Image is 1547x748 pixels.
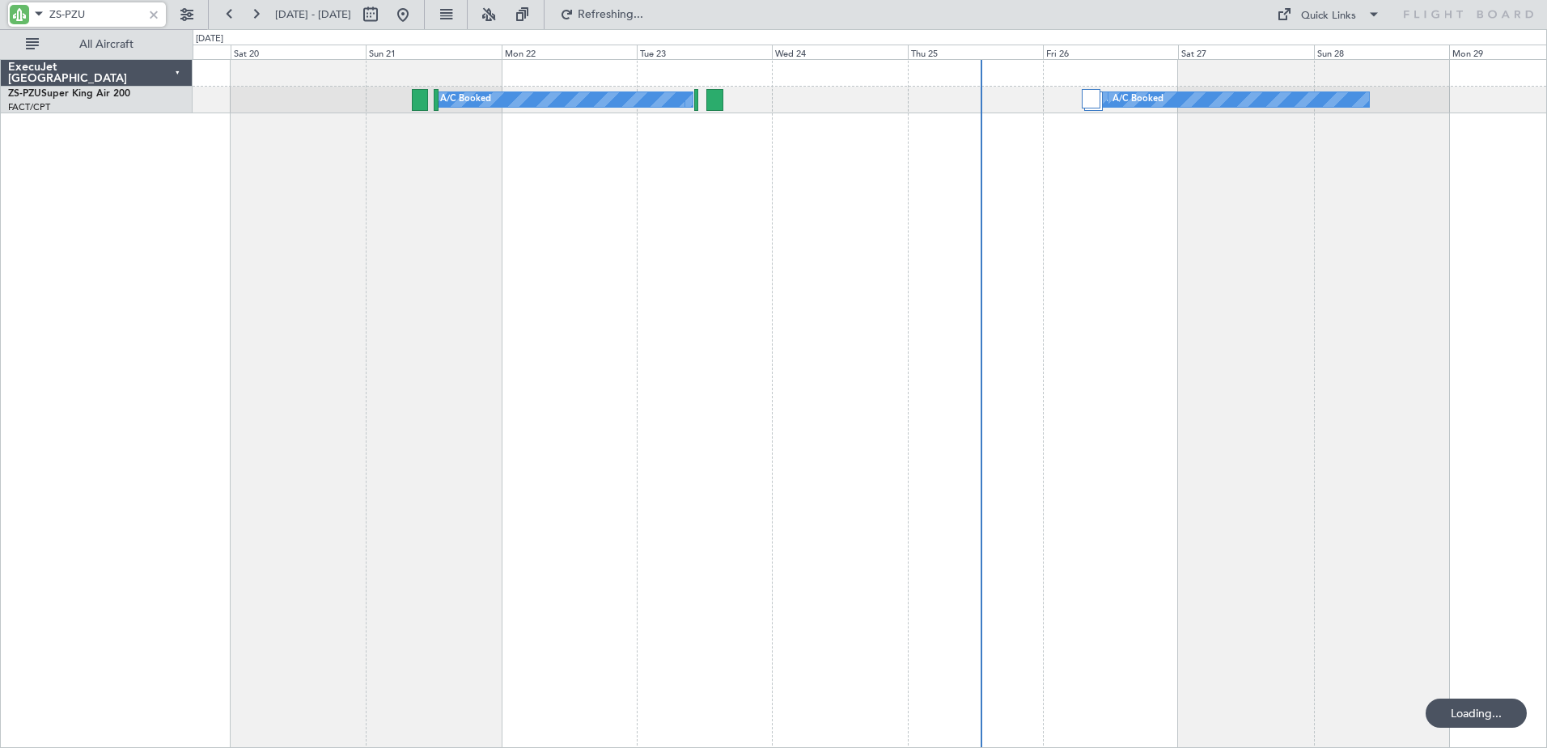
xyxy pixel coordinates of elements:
div: Sun 28 [1314,45,1449,59]
a: FACT/CPT [8,101,50,113]
div: Quick Links [1301,8,1356,24]
div: Sat 20 [231,45,366,59]
span: Refreshing... [577,9,645,20]
div: Thu 25 [908,45,1043,59]
button: Refreshing... [553,2,650,28]
button: All Aircraft [18,32,176,57]
input: A/C (Reg. or Type) [49,2,142,27]
div: Loading... [1426,699,1527,728]
div: Tue 23 [637,45,772,59]
span: All Aircraft [42,39,171,50]
a: ZS-PZUSuper King Air 200 [8,89,130,99]
div: Fri 26 [1043,45,1178,59]
div: [DATE] [196,32,223,46]
div: Wed 24 [772,45,907,59]
button: Quick Links [1269,2,1388,28]
div: Sat 27 [1178,45,1313,59]
span: ZS-PZU [8,89,41,99]
div: Mon 22 [502,45,637,59]
div: A/C Booked [1113,87,1163,112]
span: [DATE] - [DATE] [275,7,351,22]
div: A/C Booked [440,87,491,112]
div: Sun 21 [366,45,501,59]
